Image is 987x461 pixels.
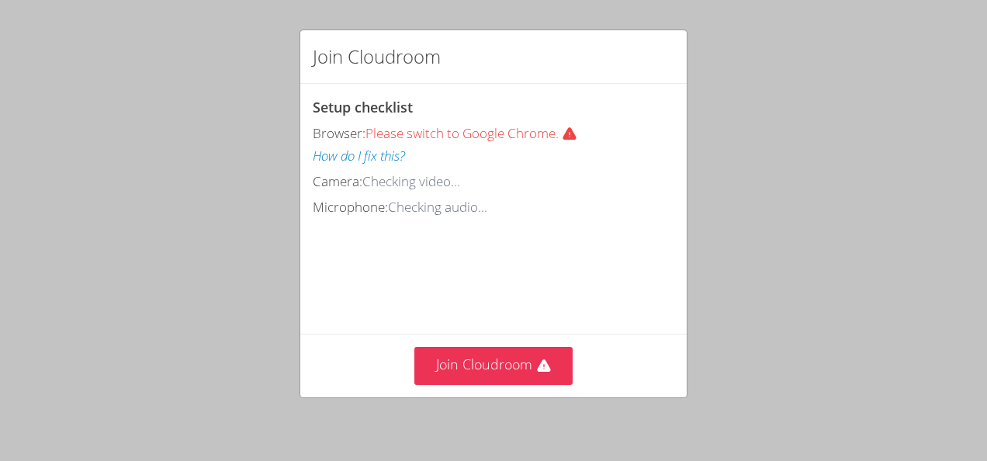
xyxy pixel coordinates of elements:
span: Checking audio... [388,198,487,216]
button: How do I fix this? [313,145,405,168]
span: Please switch to Google Chrome. [365,124,584,142]
span: Setup checklist [313,98,413,116]
span: Camera: [313,172,362,190]
span: Checking video... [362,172,460,190]
span: Microphone: [313,198,388,216]
h2: Join Cloudroom [313,43,441,71]
button: Join Cloudroom [414,347,573,385]
span: Browser: [313,124,365,142]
